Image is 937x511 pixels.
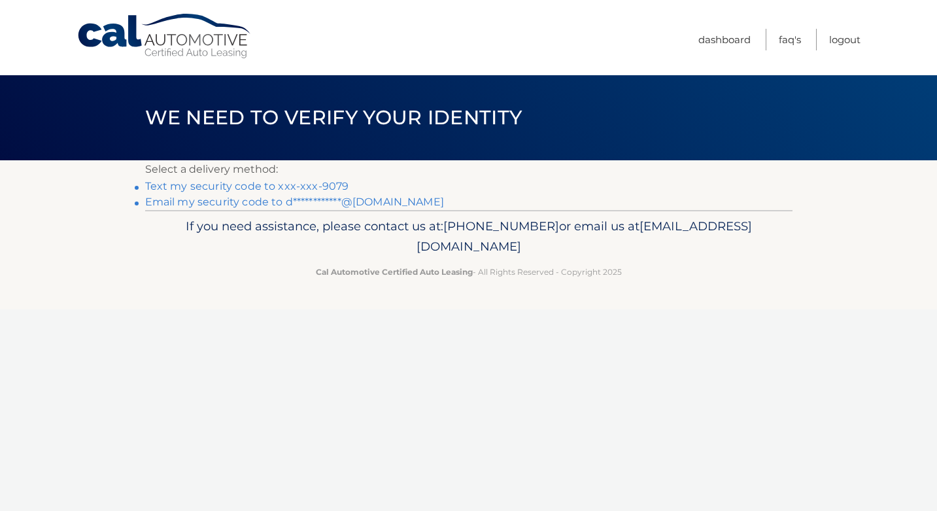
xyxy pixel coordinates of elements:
span: We need to verify your identity [145,105,522,130]
p: Select a delivery method: [145,160,792,179]
p: If you need assistance, please contact us at: or email us at [154,216,784,258]
span: [PHONE_NUMBER] [443,219,559,234]
a: Dashboard [698,29,751,50]
a: Cal Automotive [77,13,253,60]
a: Logout [829,29,860,50]
strong: Cal Automotive Certified Auto Leasing [316,267,473,277]
a: Text my security code to xxx-xxx-9079 [145,180,349,192]
p: - All Rights Reserved - Copyright 2025 [154,265,784,279]
a: FAQ's [779,29,801,50]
